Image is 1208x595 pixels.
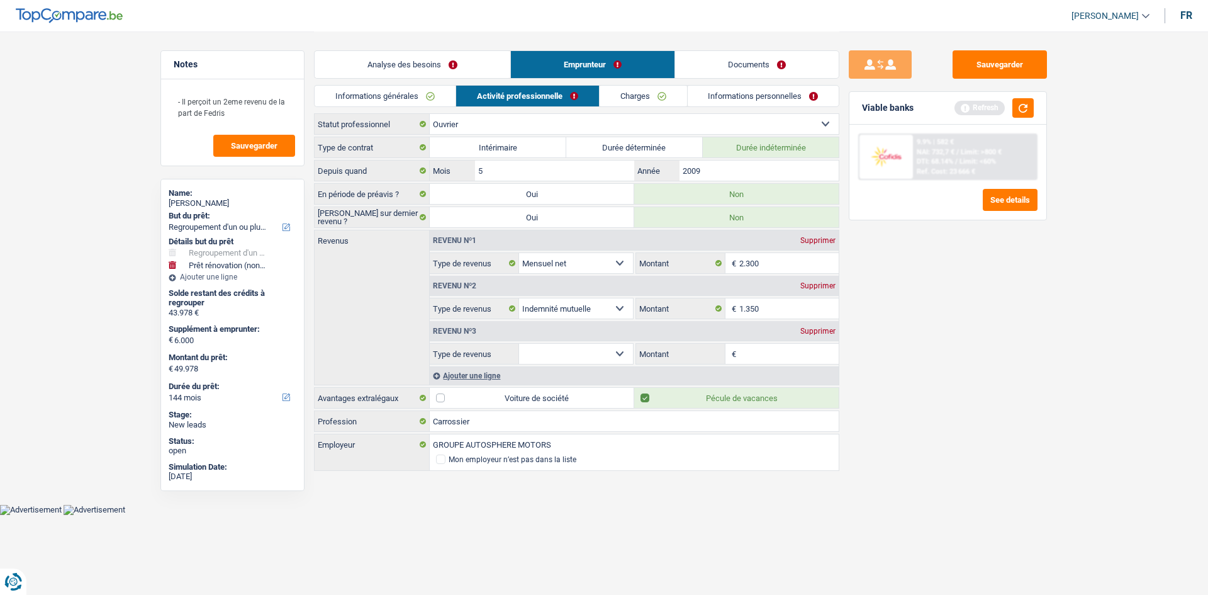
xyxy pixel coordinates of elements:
div: New leads [169,420,296,430]
div: open [169,446,296,456]
span: / [955,157,958,166]
span: DTI: 68.14% [917,157,953,166]
label: Montant [636,298,725,319]
h5: Notes [174,59,291,70]
div: Viable banks [862,103,914,113]
label: Montant du prêt: [169,353,294,363]
label: Type de revenus [430,253,519,273]
span: € [169,335,173,345]
label: Montant [636,253,725,273]
a: Documents [675,51,839,78]
label: Avantages extralégaux [315,388,430,408]
label: But du prêt: [169,211,294,221]
input: Cherchez votre employeur [430,434,839,455]
label: Type de revenus [430,298,519,319]
label: Oui [430,207,634,227]
div: Name: [169,188,296,198]
div: fr [1180,9,1192,21]
label: Non [634,207,839,227]
div: Détails but du prêt [169,237,296,247]
div: 9.9% | 582 € [917,138,954,146]
div: Ajouter une ligne [169,273,296,281]
img: Advertisement [64,505,125,515]
button: See details [983,189,1037,211]
label: Pécule de vacances [634,388,839,408]
input: AAAA [679,161,839,181]
div: Status: [169,436,296,446]
div: Ref. Cost: 23 666 € [917,167,975,176]
label: Non [634,184,839,204]
label: Intérimaire [430,137,566,157]
img: Cofidis [863,145,909,168]
span: NAI: 732,7 € [917,148,954,156]
div: Refresh [954,101,1005,115]
div: Ajouter une ligne [430,366,839,385]
div: Simulation Date: [169,462,296,472]
span: [PERSON_NAME] [1071,11,1139,21]
span: / [956,148,959,156]
span: € [725,253,739,273]
label: Type de contrat [315,137,430,157]
label: Statut professionnel [315,114,430,134]
label: Supplément à emprunter: [169,324,294,334]
div: Revenu nº2 [430,282,479,290]
label: Profession [315,411,430,431]
span: Limit: <60% [959,157,996,166]
button: Sauvegarder [953,50,1047,79]
a: Informations personnelles [688,86,839,106]
label: Durée du prêt: [169,382,294,392]
a: Activité professionnelle [456,86,599,106]
span: Sauvegarder [231,142,277,150]
img: TopCompare Logo [16,8,123,23]
div: Stage: [169,410,296,420]
div: Revenu nº3 [430,327,479,335]
div: Solde restant des crédits à regrouper [169,288,296,308]
a: [PERSON_NAME] [1061,6,1149,26]
div: Supprimer [797,282,839,290]
span: Limit: >800 € [961,148,1002,156]
label: [PERSON_NAME] sur dernier revenu ? [315,207,430,227]
label: Type de revenus [430,344,519,364]
div: Supprimer [797,327,839,335]
span: € [725,298,739,319]
a: Emprunteur [511,51,674,78]
label: Revenus [315,230,429,245]
a: Charges [600,86,687,106]
div: [PERSON_NAME] [169,198,296,208]
div: 43.978 € [169,308,296,318]
label: Oui [430,184,634,204]
div: [DATE] [169,472,296,482]
label: En période de préavis ? [315,184,430,204]
span: € [169,364,173,374]
div: Supprimer [797,237,839,244]
label: Voiture de société [430,388,634,408]
label: Année [634,161,679,181]
span: € [725,344,739,364]
label: Employeur [315,434,430,455]
button: Sauvegarder [213,135,295,157]
label: Durée indéterminée [703,137,839,157]
input: MM [475,161,634,181]
a: Analyse des besoins [315,51,510,78]
label: Durée déterminée [566,137,703,157]
label: Montant [636,344,725,364]
label: Mois [430,161,474,181]
label: Depuis quand [315,161,430,181]
div: Revenu nº1 [430,237,479,244]
div: Mon employeur n’est pas dans la liste [449,456,576,463]
a: Informations générales [315,86,456,106]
